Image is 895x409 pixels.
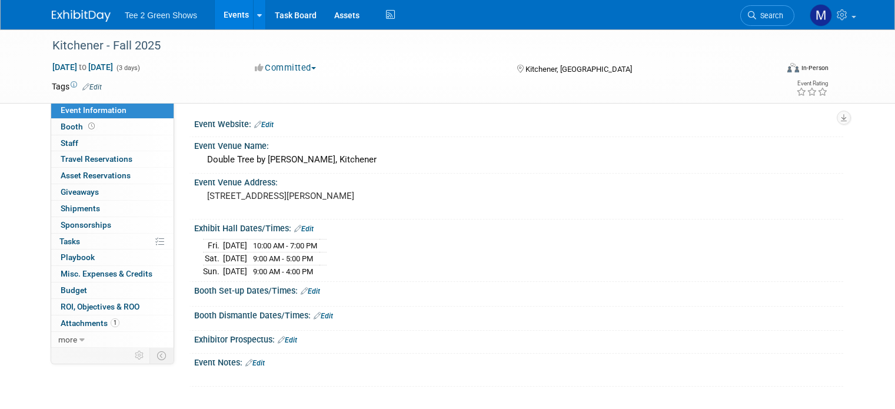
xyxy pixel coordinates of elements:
[223,252,247,265] td: [DATE]
[314,312,333,320] a: Edit
[150,348,174,363] td: Toggle Event Tabs
[203,151,834,169] div: Double Tree by [PERSON_NAME], Kitchener
[251,62,321,74] button: Committed
[714,61,829,79] div: Event Format
[301,287,320,295] a: Edit
[86,122,97,131] span: Booth not reserved yet
[115,64,140,72] span: (3 days)
[61,154,132,164] span: Travel Reservations
[253,267,313,276] span: 9:00 AM - 4:00 PM
[278,336,297,344] a: Edit
[294,225,314,233] a: Edit
[59,237,80,246] span: Tasks
[61,204,100,213] span: Shipments
[61,138,78,148] span: Staff
[51,217,174,233] a: Sponsorships
[245,359,265,367] a: Edit
[787,63,799,72] img: Format-Inperson.png
[51,184,174,200] a: Giveaways
[253,241,317,250] span: 10:00 AM - 7:00 PM
[52,10,111,22] img: ExhibitDay
[52,62,114,72] span: [DATE] [DATE]
[194,174,843,188] div: Event Venue Address:
[223,265,247,277] td: [DATE]
[48,35,763,56] div: Kitchener - Fall 2025
[51,266,174,282] a: Misc. Expenses & Credits
[194,354,843,369] div: Event Notes:
[796,81,828,87] div: Event Rating
[61,105,127,115] span: Event Information
[51,168,174,184] a: Asset Reservations
[51,234,174,250] a: Tasks
[253,254,313,263] span: 9:00 AM - 5:00 PM
[51,151,174,167] a: Travel Reservations
[51,250,174,265] a: Playbook
[740,5,794,26] a: Search
[194,282,843,297] div: Booth Set-up Dates/Times:
[194,115,843,131] div: Event Website:
[801,64,829,72] div: In-Person
[194,137,843,152] div: Event Venue Name:
[61,302,139,311] span: ROI, Objectives & ROO
[203,252,223,265] td: Sat.
[51,299,174,315] a: ROI, Objectives & ROO
[51,119,174,135] a: Booth
[51,332,174,348] a: more
[254,121,274,129] a: Edit
[756,11,783,20] span: Search
[111,318,119,327] span: 1
[525,65,632,74] span: Kitchener, [GEOGRAPHIC_DATA]
[61,252,95,262] span: Playbook
[61,285,87,295] span: Budget
[203,265,223,277] td: Sun.
[810,4,832,26] img: Michael Kruger
[223,240,247,252] td: [DATE]
[52,81,102,92] td: Tags
[61,318,119,328] span: Attachments
[61,171,131,180] span: Asset Reservations
[61,269,152,278] span: Misc. Expenses & Credits
[194,331,843,346] div: Exhibitor Prospectus:
[129,348,150,363] td: Personalize Event Tab Strip
[58,335,77,344] span: more
[125,11,197,20] span: Tee 2 Green Shows
[51,201,174,217] a: Shipments
[51,135,174,151] a: Staff
[207,191,452,201] pre: [STREET_ADDRESS][PERSON_NAME]
[61,122,97,131] span: Booth
[77,62,88,72] span: to
[194,220,843,235] div: Exhibit Hall Dates/Times:
[194,307,843,322] div: Booth Dismantle Dates/Times:
[203,240,223,252] td: Fri.
[51,315,174,331] a: Attachments1
[51,102,174,118] a: Event Information
[82,83,102,91] a: Edit
[61,187,99,197] span: Giveaways
[61,220,111,230] span: Sponsorships
[51,282,174,298] a: Budget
